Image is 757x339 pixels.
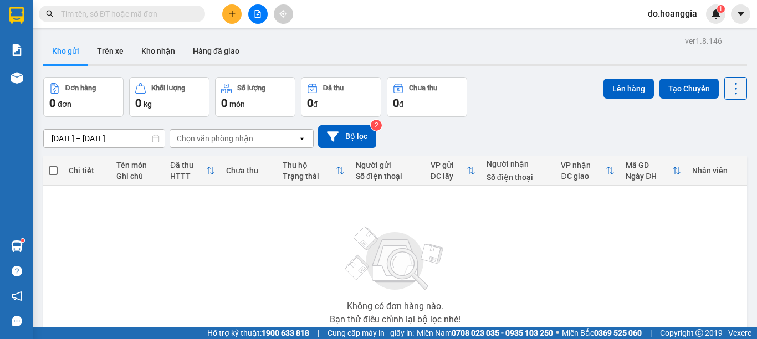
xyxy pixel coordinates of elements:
span: plus [228,10,236,18]
div: Đơn hàng [65,84,96,92]
span: | [650,327,652,339]
th: Toggle SortBy [277,156,350,186]
button: Kho gửi [43,38,88,64]
span: đ [313,100,318,109]
span: aim [279,10,287,18]
div: Người gửi [356,161,420,169]
button: file-add [248,4,268,24]
div: Không có đơn hàng nào. [347,302,443,311]
div: VP nhận [561,161,606,169]
div: Nhân viên [692,166,741,175]
sup: 1 [21,239,24,242]
span: món [229,100,245,109]
span: 0 [307,96,313,110]
strong: 1900 633 818 [262,328,309,337]
th: Toggle SortBy [425,156,481,186]
span: 0 [135,96,141,110]
div: Khối lượng [151,84,185,92]
button: Bộ lọc [318,125,376,148]
button: Số lượng0món [215,77,295,117]
button: Kho nhận [132,38,184,64]
div: ver 1.8.146 [685,35,722,47]
img: svg+xml;base64,PHN2ZyBjbGFzcz0ibGlzdC1wbHVnX19zdmciIHhtbG5zPSJodHRwOi8vd3d3LnczLm9yZy8yMDAwL3N2Zy... [340,220,451,297]
span: 0 [393,96,399,110]
sup: 1 [717,5,725,13]
button: Khối lượng0kg [129,77,209,117]
div: VP gửi [431,161,467,169]
span: notification [12,291,22,301]
button: Chưa thu0đ [387,77,467,117]
div: Chưa thu [409,84,437,92]
span: question-circle [12,266,22,276]
svg: open [298,134,306,143]
img: logo-vxr [9,7,24,24]
span: do.hoanggia [639,7,706,20]
div: Số lượng [237,84,265,92]
div: ĐC lấy [431,172,467,181]
div: Trạng thái [283,172,336,181]
div: Mã GD [626,161,672,169]
span: đơn [58,100,71,109]
div: Số điện thoại [356,172,420,181]
img: solution-icon [11,44,23,56]
span: Hỗ trợ kỹ thuật: [207,327,309,339]
span: Cung cấp máy in - giấy in: [328,327,414,339]
div: Bạn thử điều chỉnh lại bộ lọc nhé! [330,315,461,324]
div: Chọn văn phòng nhận [177,133,253,144]
span: 1 [719,5,723,13]
span: message [12,316,22,326]
input: Tìm tên, số ĐT hoặc mã đơn [61,8,192,20]
button: Hàng đã giao [184,38,248,64]
div: Chưa thu [226,166,271,175]
img: warehouse-icon [11,240,23,252]
button: aim [274,4,293,24]
button: Tạo Chuyến [659,79,719,99]
input: Select a date range. [44,130,165,147]
div: Tên món [116,161,159,169]
img: icon-new-feature [711,9,721,19]
div: Đã thu [323,84,344,92]
span: Miền Nam [417,327,553,339]
img: warehouse-icon [11,72,23,84]
button: Đơn hàng0đơn [43,77,124,117]
span: file-add [254,10,262,18]
button: caret-down [731,4,750,24]
div: Đã thu [170,161,206,169]
div: Số điện thoại [487,173,550,182]
th: Toggle SortBy [620,156,687,186]
button: Đã thu0đ [301,77,381,117]
span: kg [144,100,152,109]
span: đ [399,100,403,109]
span: 0 [49,96,55,110]
div: Thu hộ [283,161,336,169]
span: copyright [695,329,703,337]
span: ⚪️ [556,331,559,335]
span: Miền Bắc [562,327,642,339]
button: Lên hàng [603,79,654,99]
th: Toggle SortBy [555,156,620,186]
sup: 2 [371,120,382,131]
button: plus [222,4,242,24]
strong: 0708 023 035 - 0935 103 250 [452,328,553,337]
strong: 0369 525 060 [594,328,642,337]
span: search [46,10,54,18]
div: ĐC giao [561,172,606,181]
button: Trên xe [88,38,132,64]
div: Người nhận [487,160,550,168]
div: Chi tiết [69,166,105,175]
div: Ngày ĐH [626,172,672,181]
span: caret-down [736,9,746,19]
div: HTTT [170,172,206,181]
th: Toggle SortBy [165,156,221,186]
span: 0 [221,96,227,110]
div: Ghi chú [116,172,159,181]
span: | [318,327,319,339]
